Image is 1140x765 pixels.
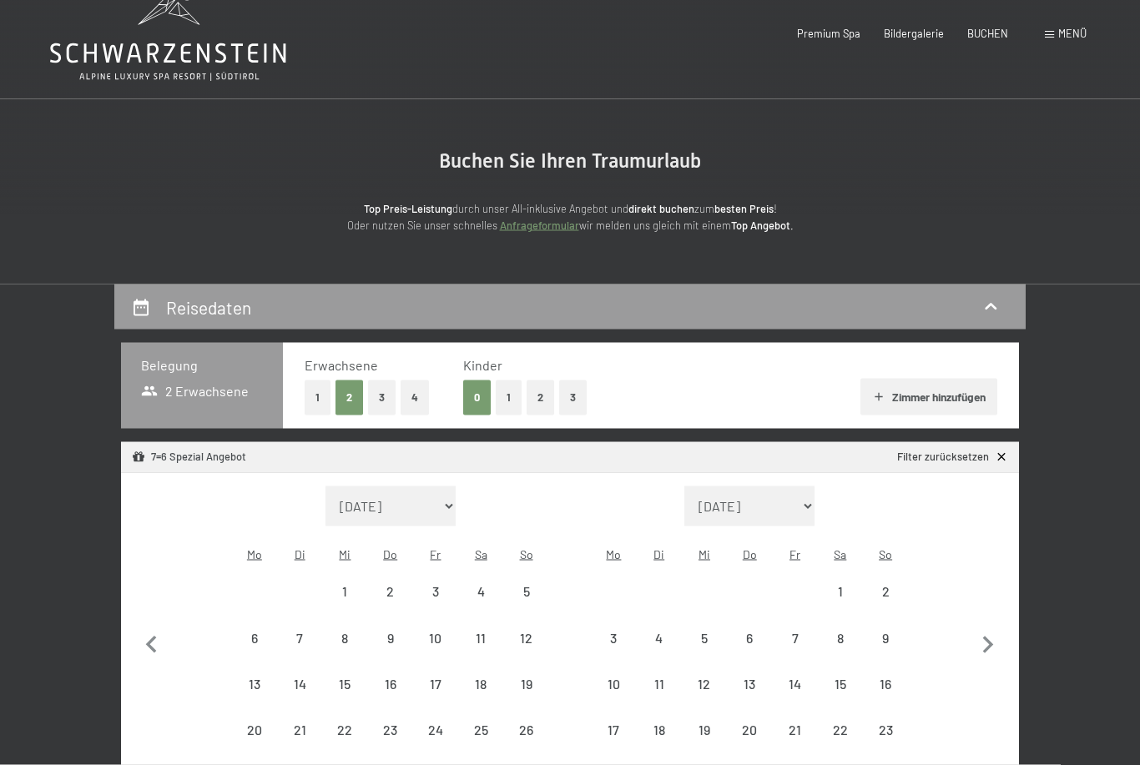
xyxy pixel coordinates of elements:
[699,547,710,561] abbr: Mittwoch
[132,450,246,465] div: 7=6 Spezial Angebot
[865,585,906,627] div: 2
[772,616,817,661] div: Anreise nicht möglich
[863,707,908,752] div: Anreise nicht möglich
[413,616,458,661] div: Anreise nicht möglich
[335,380,363,415] button: 2
[820,677,861,719] div: 15
[277,616,322,661] div: Tue Oct 07 2025
[1058,27,1087,40] span: Menü
[865,677,906,719] div: 16
[593,677,634,719] div: 10
[818,616,863,661] div: Sat Nov 08 2025
[682,616,727,661] div: Anreise nicht möglich
[503,707,548,752] div: Sun Oct 26 2025
[789,547,800,561] abbr: Freitag
[458,616,503,661] div: Anreise nicht möglich
[324,585,366,627] div: 1
[503,662,548,707] div: Sun Oct 19 2025
[863,662,908,707] div: Anreise nicht möglich
[593,723,634,765] div: 17
[460,585,502,627] div: 4
[772,662,817,707] div: Fri Nov 14 2025
[731,219,794,232] strong: Top Angebot.
[834,547,846,561] abbr: Samstag
[234,677,275,719] div: 13
[591,616,636,661] div: Mon Nov 03 2025
[232,662,277,707] div: Anreise nicht möglich
[364,202,452,215] strong: Top Preis-Leistung
[141,382,249,400] span: 2 Erwachsene
[727,707,772,752] div: Thu Nov 20 2025
[505,723,547,765] div: 26
[884,27,944,40] a: Bildergalerie
[458,616,503,661] div: Sat Oct 11 2025
[797,27,860,40] a: Premium Spa
[460,632,502,673] div: 11
[729,723,770,765] div: 20
[458,569,503,614] div: Sat Oct 04 2025
[339,547,351,561] abbr: Mittwoch
[132,450,146,465] svg: Angebot/Paket
[772,707,817,752] div: Fri Nov 21 2025
[234,723,275,765] div: 20
[683,632,725,673] div: 5
[865,632,906,673] div: 9
[413,569,458,614] div: Fri Oct 03 2025
[232,616,277,661] div: Anreise nicht möglich
[236,200,904,234] p: durch unser All-inklusive Angebot und zum ! Oder nutzen Sie unser schnelles wir melden uns gleich...
[772,707,817,752] div: Anreise nicht möglich
[232,662,277,707] div: Mon Oct 13 2025
[593,632,634,673] div: 3
[370,585,411,627] div: 2
[591,707,636,752] div: Anreise nicht möglich
[729,677,770,719] div: 13
[277,616,322,661] div: Anreise nicht möglich
[413,662,458,707] div: Fri Oct 17 2025
[863,662,908,707] div: Sun Nov 16 2025
[413,569,458,614] div: Anreise nicht möglich
[463,380,491,415] button: 0
[279,677,320,719] div: 14
[368,569,413,614] div: Anreise nicht möglich
[368,662,413,707] div: Thu Oct 16 2025
[772,616,817,661] div: Fri Nov 07 2025
[368,616,413,661] div: Thu Oct 09 2025
[591,662,636,707] div: Anreise nicht möglich
[500,219,579,232] a: Anfrageformular
[591,707,636,752] div: Mon Nov 17 2025
[324,723,366,765] div: 22
[591,616,636,661] div: Anreise nicht möglich
[322,707,367,752] div: Anreise nicht möglich
[520,547,533,561] abbr: Sonntag
[413,707,458,752] div: Fri Oct 24 2025
[413,662,458,707] div: Anreise nicht möglich
[460,677,502,719] div: 18
[232,616,277,661] div: Mon Oct 06 2025
[505,677,547,719] div: 19
[368,616,413,661] div: Anreise nicht möglich
[279,632,320,673] div: 7
[415,632,457,673] div: 10
[295,547,305,561] abbr: Dienstag
[818,569,863,614] div: Sat Nov 01 2025
[458,662,503,707] div: Anreise nicht möglich
[559,380,587,415] button: 3
[503,569,548,614] div: Sun Oct 05 2025
[368,707,413,752] div: Thu Oct 23 2025
[653,547,664,561] abbr: Dienstag
[727,616,772,661] div: Anreise nicht möglich
[727,662,772,707] div: Anreise nicht möglich
[368,380,396,415] button: 3
[638,632,680,673] div: 4
[820,632,861,673] div: 8
[505,585,547,627] div: 5
[503,707,548,752] div: Anreise nicht möglich
[863,616,908,661] div: Anreise nicht möglich
[743,547,757,561] abbr: Donnerstag
[368,569,413,614] div: Thu Oct 02 2025
[774,677,815,719] div: 14
[863,616,908,661] div: Sun Nov 09 2025
[897,450,1008,465] a: Filter zurücksetzen
[458,662,503,707] div: Sat Oct 18 2025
